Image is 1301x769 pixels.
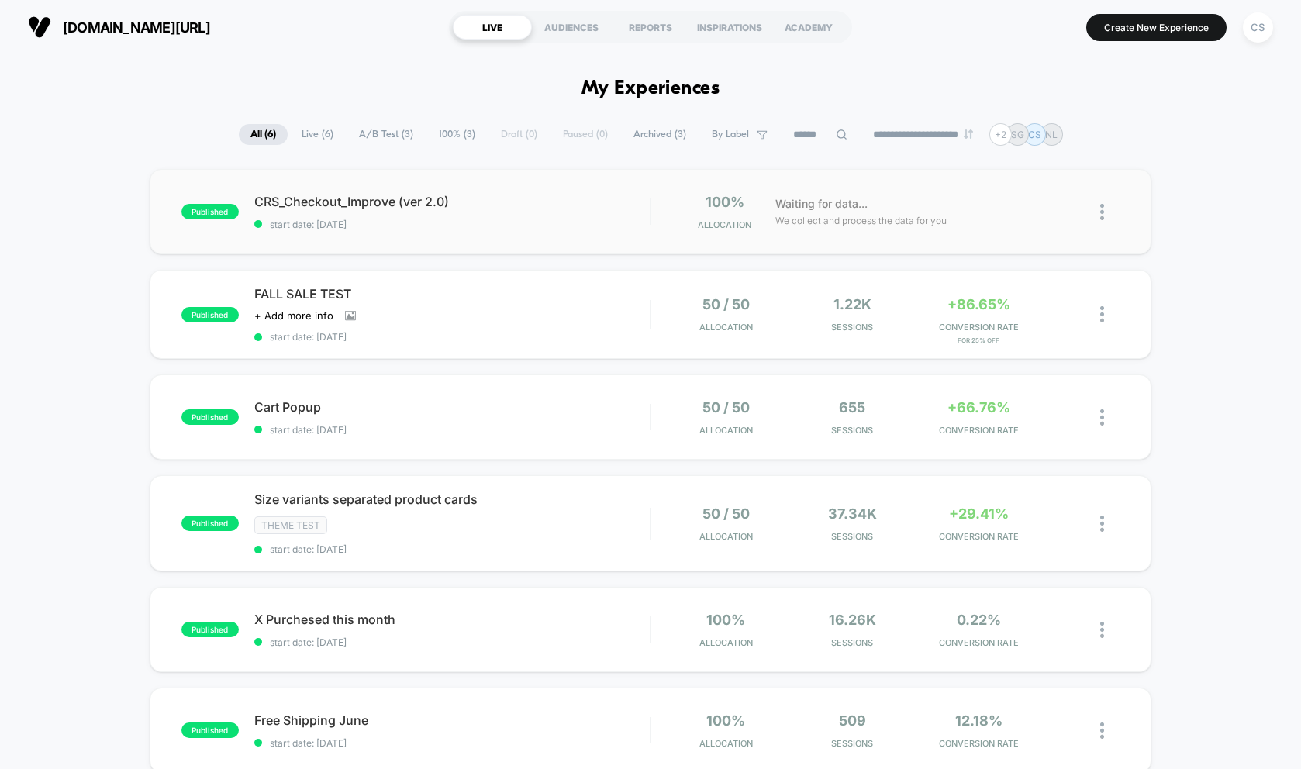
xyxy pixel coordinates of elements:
div: + 2 [989,123,1012,146]
span: Allocation [699,531,753,542]
span: start date: [DATE] [254,331,650,343]
span: 12.18% [955,712,1002,729]
span: 100% [706,712,745,729]
span: Size variants separated product cards [254,491,650,507]
span: published [181,204,239,219]
span: 1.22k [833,296,871,312]
span: start date: [DATE] [254,737,650,749]
span: Sessions [793,637,912,648]
span: Cart Popup [254,399,650,415]
div: LIVE [453,15,532,40]
img: close [1100,516,1104,532]
p: CS [1028,129,1041,140]
span: published [181,307,239,322]
span: 50 / 50 [702,505,750,522]
span: published [181,516,239,531]
span: X Purchesed this month [254,612,650,627]
span: +86.65% [947,296,1010,312]
span: Free Shipping June [254,712,650,728]
span: start date: [DATE] [254,543,650,555]
span: 100% ( 3 ) [427,124,487,145]
span: CONVERSION RATE [920,637,1038,648]
span: Sessions [793,322,912,333]
span: 50 / 50 [702,399,750,416]
span: published [181,722,239,738]
img: Visually logo [28,16,51,39]
span: Archived ( 3 ) [622,124,698,145]
span: 509 [839,712,866,729]
span: 100% [706,612,745,628]
span: + Add more info [254,309,333,322]
span: We collect and process the data for you [775,213,947,228]
span: [DOMAIN_NAME][URL] [63,19,210,36]
span: A/B Test ( 3 ) [347,124,425,145]
span: start date: [DATE] [254,219,650,230]
p: SG [1011,129,1024,140]
span: published [181,622,239,637]
span: start date: [DATE] [254,636,650,648]
img: close [1100,409,1104,426]
span: 16.26k [829,612,876,628]
span: Allocation [699,322,753,333]
button: Create New Experience [1086,14,1227,41]
button: CS [1238,12,1278,43]
span: Sessions [793,531,912,542]
p: NL [1045,129,1058,140]
span: 100% [706,194,744,210]
span: Allocation [699,425,753,436]
h1: My Experiences [581,78,720,100]
div: REPORTS [611,15,690,40]
div: INSPIRATIONS [690,15,769,40]
span: Live ( 6 ) [290,124,345,145]
span: +66.76% [947,399,1010,416]
span: published [181,409,239,425]
span: All ( 6 ) [239,124,288,145]
span: CONVERSION RATE [920,531,1038,542]
span: 655 [839,399,865,416]
span: FALL SALE TEST [254,286,650,302]
span: start date: [DATE] [254,424,650,436]
span: for 25% Off [920,336,1038,344]
div: CS [1243,12,1273,43]
span: +29.41% [949,505,1009,522]
img: close [1100,722,1104,739]
span: 37.34k [828,505,877,522]
div: ACADEMY [769,15,848,40]
span: CONVERSION RATE [920,322,1038,333]
span: Theme Test [254,516,327,534]
span: 0.22% [957,612,1001,628]
span: Allocation [699,637,753,648]
div: AUDIENCES [532,15,611,40]
img: end [964,129,973,139]
span: CRS_Checkout_Improve (ver 2.0) [254,194,650,209]
span: CONVERSION RATE [920,738,1038,749]
span: Allocation [699,738,753,749]
span: CONVERSION RATE [920,425,1038,436]
span: Allocation [698,219,751,230]
img: close [1100,306,1104,322]
span: Sessions [793,738,912,749]
span: By Label [712,129,749,140]
span: Sessions [793,425,912,436]
button: [DOMAIN_NAME][URL] [23,15,215,40]
span: 50 / 50 [702,296,750,312]
span: Waiting for data... [775,195,868,212]
img: close [1100,204,1104,220]
img: close [1100,622,1104,638]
